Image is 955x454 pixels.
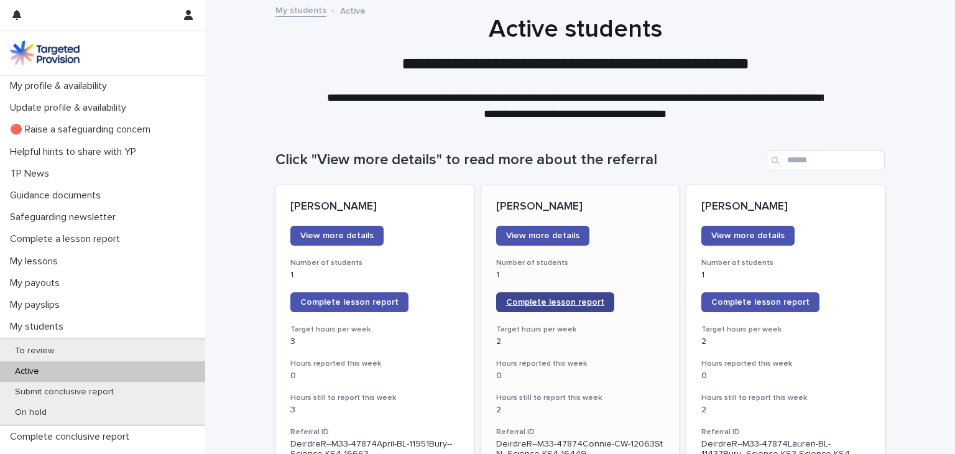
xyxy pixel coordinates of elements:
h3: Hours still to report this week [496,393,665,403]
p: 1 [496,270,665,280]
h3: Number of students [290,258,459,268]
a: Complete lesson report [701,292,819,312]
a: My students [275,2,326,17]
p: Active [5,366,49,377]
h3: Target hours per week [290,325,459,335]
p: 0 [701,371,870,381]
h3: Hours reported this week [496,359,665,369]
p: My profile & availability [5,80,117,92]
p: 1 [701,270,870,280]
span: View more details [506,231,579,240]
p: 0 [290,371,459,381]
p: My payslips [5,299,70,311]
h3: Referral ID [701,427,870,437]
p: [PERSON_NAME] [290,200,459,214]
a: View more details [701,226,795,246]
span: Complete lesson report [711,298,810,307]
h3: Target hours per week [701,325,870,335]
p: 2 [701,336,870,347]
p: 2 [496,336,665,347]
span: View more details [300,231,374,240]
p: Safeguarding newsletter [5,211,126,223]
h3: Hours reported this week [701,359,870,369]
p: [PERSON_NAME] [496,200,665,214]
p: My payouts [5,277,70,289]
h3: Referral ID [496,427,665,437]
h1: Active students [270,14,880,44]
p: My students [5,321,73,333]
p: Helpful hints to share with YP [5,146,146,158]
h3: Target hours per week [496,325,665,335]
h3: Referral ID [290,427,459,437]
input: Search [767,151,885,170]
p: Submit conclusive report [5,387,124,397]
h3: Number of students [496,258,665,268]
a: View more details [496,226,589,246]
p: 3 [290,405,459,415]
p: 3 [290,336,459,347]
span: Complete lesson report [506,298,604,307]
p: Guidance documents [5,190,111,202]
p: Complete conclusive report [5,431,139,443]
p: 2 [496,405,665,415]
p: Active [340,3,366,17]
p: 1 [290,270,459,280]
p: Update profile & availability [5,102,136,114]
p: [PERSON_NAME] [701,200,870,214]
p: TP News [5,168,59,180]
p: 0 [496,371,665,381]
h3: Hours still to report this week [701,393,870,403]
a: Complete lesson report [496,292,614,312]
a: Complete lesson report [290,292,408,312]
p: 2 [701,405,870,415]
a: View more details [290,226,384,246]
h3: Hours reported this week [290,359,459,369]
h3: Number of students [701,258,870,268]
span: View more details [711,231,785,240]
p: Complete a lesson report [5,233,130,245]
p: On hold [5,407,57,418]
p: 🔴 Raise a safeguarding concern [5,124,160,136]
img: M5nRWzHhSzIhMunXDL62 [10,40,80,65]
p: To review [5,346,64,356]
h3: Hours still to report this week [290,393,459,403]
h1: Click "View more details" to read more about the referral [275,151,762,169]
span: Complete lesson report [300,298,399,307]
p: My lessons [5,256,68,267]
